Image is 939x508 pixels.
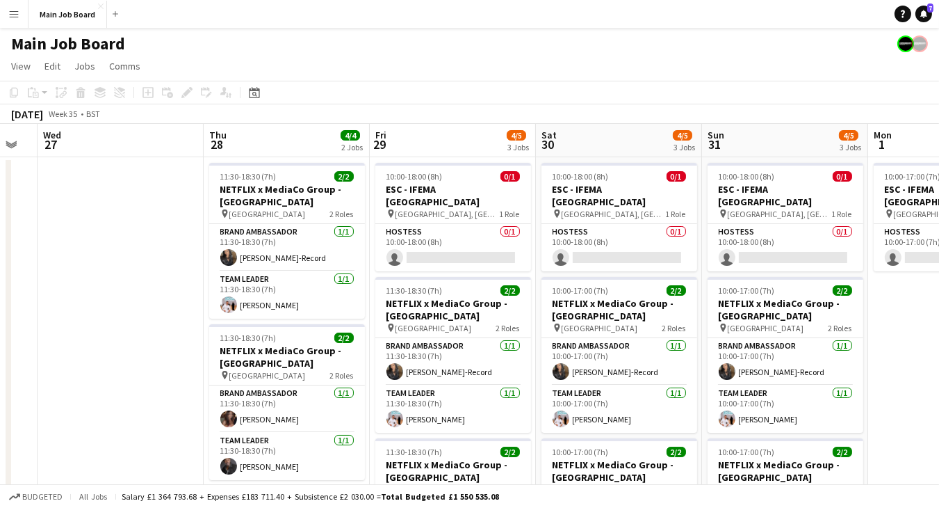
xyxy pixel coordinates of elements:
[500,447,520,457] span: 2/2
[872,136,892,152] span: 1
[562,209,666,219] span: [GEOGRAPHIC_DATA], [GEOGRAPHIC_DATA]
[541,277,697,433] app-job-card: 10:00-17:00 (7h)2/2NETFLIX x MediaCo Group - [GEOGRAPHIC_DATA] [GEOGRAPHIC_DATA]2 RolesBrand Amba...
[833,447,852,457] span: 2/2
[209,183,365,208] h3: NETFLIX x MediaCo Group - [GEOGRAPHIC_DATA]
[541,224,697,271] app-card-role: Hostess0/110:00-18:00 (8h)
[375,459,531,484] h3: NETFLIX x MediaCo Group - [GEOGRAPHIC_DATA]
[666,209,686,219] span: 1 Role
[673,142,695,152] div: 3 Jobs
[209,344,365,370] h3: NETFLIX x MediaCo Group - [GEOGRAPHIC_DATA]
[229,209,306,219] span: [GEOGRAPHIC_DATA]
[708,183,863,208] h3: ESC - IFEMA [GEOGRAPHIC_DATA]
[541,459,697,484] h3: NETFLIX x MediaCo Group - [GEOGRAPHIC_DATA]
[375,163,531,271] app-job-card: 10:00-18:00 (8h)0/1ESC - IFEMA [GEOGRAPHIC_DATA] [GEOGRAPHIC_DATA], [GEOGRAPHIC_DATA]1 RoleHostes...
[86,109,100,119] div: BST
[22,492,63,502] span: Budgeted
[375,129,386,141] span: Fri
[562,323,638,333] span: [GEOGRAPHIC_DATA]
[375,183,531,208] h3: ESC - IFEMA [GEOGRAPHIC_DATA]
[927,3,933,13] span: 7
[507,142,529,152] div: 3 Jobs
[375,338,531,386] app-card-role: Brand Ambassador1/111:30-18:30 (7h)[PERSON_NAME]-Record
[334,333,354,343] span: 2/2
[705,136,724,152] span: 31
[395,209,500,219] span: [GEOGRAPHIC_DATA], [GEOGRAPHIC_DATA]
[673,130,692,141] span: 4/5
[839,130,858,141] span: 4/5
[708,224,863,271] app-card-role: Hostess0/110:00-18:00 (8h)
[833,171,852,182] span: 0/1
[6,57,36,75] a: View
[719,171,775,182] span: 10:00-18:00 (8h)
[209,271,365,319] app-card-role: Team Leader1/111:30-18:30 (7h)[PERSON_NAME]
[386,285,443,296] span: 11:30-18:30 (7h)
[915,6,932,22] a: 7
[541,297,697,322] h3: NETFLIX x MediaCo Group - [GEOGRAPHIC_DATA]
[209,324,365,480] app-job-card: 11:30-18:30 (7h)2/2NETFLIX x MediaCo Group - [GEOGRAPHIC_DATA] [GEOGRAPHIC_DATA]2 RolesBrand Amba...
[28,1,107,28] button: Main Job Board
[375,277,531,433] app-job-card: 11:30-18:30 (7h)2/2NETFLIX x MediaCo Group - [GEOGRAPHIC_DATA] [GEOGRAPHIC_DATA]2 RolesBrand Amba...
[541,163,697,271] app-job-card: 10:00-18:00 (8h)0/1ESC - IFEMA [GEOGRAPHIC_DATA] [GEOGRAPHIC_DATA], [GEOGRAPHIC_DATA]1 RoleHostes...
[541,183,697,208] h3: ESC - IFEMA [GEOGRAPHIC_DATA]
[541,338,697,386] app-card-role: Brand Ambassador1/110:00-17:00 (7h)[PERSON_NAME]-Record
[662,323,686,333] span: 2 Roles
[507,130,526,141] span: 4/5
[375,224,531,271] app-card-role: Hostess0/110:00-18:00 (8h)
[334,171,354,182] span: 2/2
[43,129,61,141] span: Wed
[11,33,125,54] h1: Main Job Board
[375,297,531,322] h3: NETFLIX x MediaCo Group - [GEOGRAPHIC_DATA]
[541,386,697,433] app-card-role: Team Leader1/110:00-17:00 (7h)[PERSON_NAME]
[719,285,775,296] span: 10:00-17:00 (7h)
[122,491,499,502] div: Salary £1 364 793.68 + Expenses £183 711.40 + Subsistence £2 030.00 =
[375,386,531,433] app-card-role: Team Leader1/111:30-18:30 (7h)[PERSON_NAME]
[708,277,863,433] app-job-card: 10:00-17:00 (7h)2/2NETFLIX x MediaCo Group - [GEOGRAPHIC_DATA] [GEOGRAPHIC_DATA]2 RolesBrand Amba...
[373,136,386,152] span: 29
[667,171,686,182] span: 0/1
[11,107,43,121] div: [DATE]
[39,57,66,75] a: Edit
[395,323,472,333] span: [GEOGRAPHIC_DATA]
[209,163,365,319] app-job-card: 11:30-18:30 (7h)2/2NETFLIX x MediaCo Group - [GEOGRAPHIC_DATA] [GEOGRAPHIC_DATA]2 RolesBrand Amba...
[209,433,365,480] app-card-role: Team Leader1/111:30-18:30 (7h)[PERSON_NAME]
[341,142,363,152] div: 2 Jobs
[7,489,65,505] button: Budgeted
[220,171,277,182] span: 11:30-18:30 (7h)
[41,136,61,152] span: 27
[109,60,140,72] span: Comms
[708,338,863,386] app-card-role: Brand Ambassador1/110:00-17:00 (7h)[PERSON_NAME]-Record
[220,333,277,343] span: 11:30-18:30 (7h)
[44,60,60,72] span: Edit
[11,60,31,72] span: View
[840,142,861,152] div: 3 Jobs
[667,285,686,296] span: 2/2
[719,447,775,457] span: 10:00-17:00 (7h)
[74,60,95,72] span: Jobs
[209,129,227,141] span: Thu
[209,224,365,271] app-card-role: Brand Ambassador1/111:30-18:30 (7h)[PERSON_NAME]-Record
[832,209,852,219] span: 1 Role
[911,35,928,52] app-user-avatar: experience staff
[708,129,724,141] span: Sun
[330,209,354,219] span: 2 Roles
[386,171,443,182] span: 10:00-18:00 (8h)
[69,57,101,75] a: Jobs
[496,323,520,333] span: 2 Roles
[330,370,354,381] span: 2 Roles
[728,323,804,333] span: [GEOGRAPHIC_DATA]
[728,209,832,219] span: [GEOGRAPHIC_DATA], [GEOGRAPHIC_DATA]
[667,447,686,457] span: 2/2
[897,35,914,52] app-user-avatar: experience staff
[541,129,557,141] span: Sat
[708,163,863,271] app-job-card: 10:00-18:00 (8h)0/1ESC - IFEMA [GEOGRAPHIC_DATA] [GEOGRAPHIC_DATA], [GEOGRAPHIC_DATA]1 RoleHostes...
[553,285,609,296] span: 10:00-17:00 (7h)
[46,109,81,119] span: Week 35
[386,447,443,457] span: 11:30-18:30 (7h)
